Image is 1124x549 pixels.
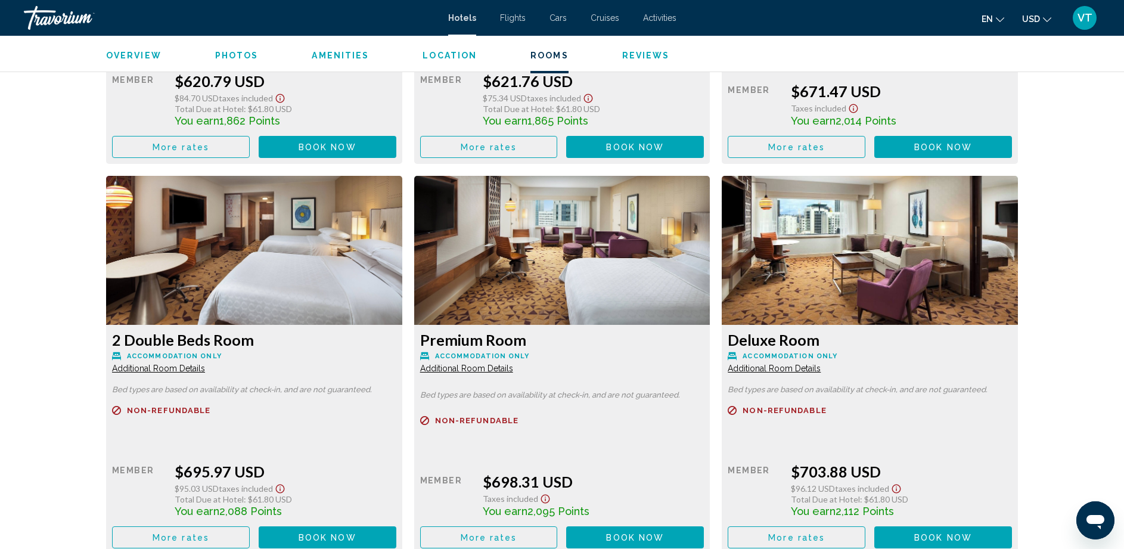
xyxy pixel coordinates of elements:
span: $95.03 USD [175,483,219,494]
div: : $61.80 USD [791,494,1012,504]
span: en [982,14,993,24]
button: Show Taxes and Fees disclaimer [581,90,595,104]
a: Activities [643,13,676,23]
div: $671.47 USD [791,82,1012,100]
button: Rooms [530,50,569,61]
span: You earn [483,114,527,127]
img: f39b835c-4589-42cb-bcdf-6d5d2ccabe8e.jpeg [106,176,402,325]
span: Amenities [312,51,369,60]
span: Taxes included [791,103,846,113]
span: Accommodation Only [743,352,837,360]
button: More rates [112,526,250,548]
span: Rooms [530,51,569,60]
button: Change language [982,10,1004,27]
button: Book now [259,526,396,548]
button: More rates [728,526,865,548]
button: More rates [728,136,865,158]
span: USD [1022,14,1040,24]
button: Change currency [1022,10,1051,27]
span: Total Due at Hotel [175,494,244,504]
span: More rates [153,533,209,542]
span: Additional Room Details [112,364,205,373]
span: 2,112 Points [836,505,894,517]
button: User Menu [1069,5,1100,30]
a: Cruises [591,13,619,23]
a: Flights [500,13,526,23]
div: : $61.80 USD [175,494,396,504]
button: Book now [874,526,1012,548]
h3: Premium Room [420,331,704,349]
button: More rates [112,136,250,158]
span: More rates [768,533,825,542]
div: Member [728,82,781,127]
p: Bed types are based on availability at check-in, and are not guaranteed. [420,391,704,399]
span: Book now [914,533,972,542]
img: 52ec4fd8-cd31-4dc9-bbd0-46e5215e5d7d.jpeg [722,176,1018,325]
button: More rates [420,526,558,548]
span: You earn [175,114,219,127]
button: Show Taxes and Fees disclaimer [889,480,903,494]
button: Reviews [622,50,670,61]
div: $621.76 USD [483,72,704,90]
span: Total Due at Hotel [483,104,552,114]
button: Book now [566,136,704,158]
span: Book now [914,142,972,152]
span: $84.70 USD [175,93,219,103]
a: Cars [549,13,567,23]
span: Reviews [622,51,670,60]
span: Additional Room Details [728,364,821,373]
span: Location [423,51,477,60]
div: $703.88 USD [791,463,1012,480]
span: Total Due at Hotel [791,494,860,504]
iframe: Button to launch messaging window [1076,501,1114,539]
button: Overview [106,50,162,61]
button: Show Taxes and Fees disclaimer [273,90,287,104]
span: Non-refundable [127,407,210,414]
div: $620.79 USD [175,72,396,90]
img: 44166603-faf6-4f9e-beb4-ba640e2878bc.jpeg [414,176,710,325]
span: Accommodation Only [127,352,222,360]
span: Non-refundable [743,407,826,414]
span: More rates [768,142,825,152]
span: More rates [461,533,517,542]
span: Taxes included [527,93,581,103]
button: Book now [566,526,704,548]
span: Overview [106,51,162,60]
span: Taxes included [835,483,889,494]
p: Bed types are based on availability at check-in, and are not guaranteed. [728,386,1012,394]
span: Book now [606,533,664,542]
button: Book now [259,136,396,158]
span: 1,862 Points [219,114,280,127]
p: Bed types are based on availability at check-in, and are not guaranteed. [112,386,396,394]
button: More rates [420,136,558,158]
h3: 2 Double Beds Room [112,331,396,349]
a: Hotels [448,13,476,23]
span: You earn [175,505,219,517]
div: Member [728,463,781,517]
span: Book now [299,533,356,542]
button: Book now [874,136,1012,158]
button: Show Taxes and Fees disclaimer [538,491,552,504]
span: Taxes included [219,483,273,494]
span: $96.12 USD [791,483,835,494]
span: Book now [299,142,356,152]
span: More rates [461,142,517,152]
div: $698.31 USD [483,473,704,491]
span: Additional Room Details [420,364,513,373]
button: Photos [215,50,259,61]
span: 2,014 Points [836,114,896,127]
span: You earn [791,114,836,127]
div: Member [420,72,474,127]
button: Amenities [312,50,369,61]
span: Book now [606,142,664,152]
span: Accommodation Only [435,352,530,360]
span: Photos [215,51,259,60]
span: Taxes included [219,93,273,103]
span: 2,095 Points [527,505,589,517]
span: You earn [791,505,836,517]
button: Show Taxes and Fees disclaimer [273,480,287,494]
